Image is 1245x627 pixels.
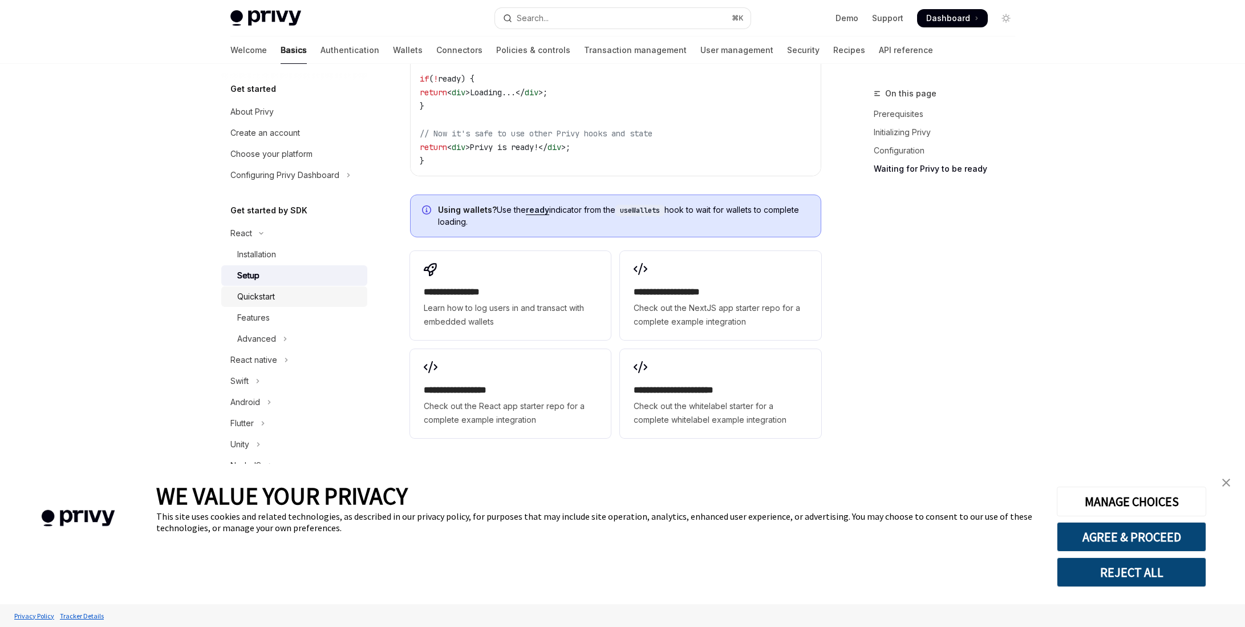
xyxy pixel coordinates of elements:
[465,87,470,98] span: >
[57,606,107,626] a: Tracker Details
[237,290,275,304] div: Quickstart
[561,142,566,152] span: >
[221,123,367,143] a: Create an account
[221,455,367,476] button: Toggle NodeJS section
[452,87,465,98] span: div
[221,392,367,412] button: Toggle Android section
[885,87,936,100] span: On this page
[496,37,570,64] a: Policies & controls
[538,87,543,98] span: >
[833,37,865,64] a: Recipes
[874,141,1024,160] a: Configuration
[221,371,367,391] button: Toggle Swift section
[230,204,307,217] h5: Get started by SDK
[525,87,538,98] span: div
[221,265,367,286] a: Setup
[874,105,1024,123] a: Prerequisites
[11,606,57,626] a: Privacy Policy
[156,511,1040,533] div: This site uses cookies and related technologies, as described in our privacy policy, for purposes...
[634,301,807,329] span: Check out the NextJS app starter repo for a complete example integration
[230,168,339,182] div: Configuring Privy Dashboard
[230,105,274,119] div: About Privy
[424,399,597,427] span: Check out the React app starter repo for a complete example integration
[281,37,307,64] a: Basics
[470,87,516,98] span: Loading...
[237,332,276,346] div: Advanced
[495,8,751,29] button: Open search
[461,74,475,84] span: ) {
[420,142,447,152] span: return
[230,374,249,388] div: Swift
[420,74,429,84] span: if
[221,244,367,265] a: Installation
[237,311,270,325] div: Features
[436,37,482,64] a: Connectors
[221,434,367,455] button: Toggle Unity section
[230,126,300,140] div: Create an account
[700,37,773,64] a: User management
[221,165,367,185] button: Toggle Configuring Privy Dashboard section
[420,128,652,139] span: // Now it's safe to use other Privy hooks and state
[230,438,249,451] div: Unity
[230,147,313,161] div: Choose your platform
[321,37,379,64] a: Authentication
[1222,479,1230,487] img: close banner
[470,142,538,152] span: Privy is ready!
[438,205,497,215] strong: Using wallets?
[874,123,1024,141] a: Initializing Privy
[420,156,424,166] span: }
[1215,471,1238,494] a: close banner
[452,142,465,152] span: div
[221,223,367,244] button: Toggle React section
[17,493,139,543] img: company logo
[516,87,525,98] span: </
[230,459,261,472] div: NodeJS
[221,102,367,122] a: About Privy
[433,74,438,84] span: !
[230,416,254,430] div: Flutter
[1057,557,1206,587] button: REJECT ALL
[410,251,611,340] a: **** **** **** *Learn how to log users in and transact with embedded wallets
[230,226,252,240] div: React
[424,301,597,329] span: Learn how to log users in and transact with embedded wallets
[548,142,561,152] span: div
[879,37,933,64] a: API reference
[221,413,367,434] button: Toggle Flutter section
[230,37,267,64] a: Welcome
[874,160,1024,178] a: Waiting for Privy to be ready
[438,74,461,84] span: ready
[465,142,470,152] span: >
[634,399,807,427] span: Check out the whitelabel starter for a complete whitelabel example integration
[420,87,447,98] span: return
[429,74,433,84] span: (
[221,144,367,164] a: Choose your platform
[447,87,452,98] span: <
[620,349,821,438] a: **** **** **** **** ***Check out the whitelabel starter for a complete whitelabel example integra...
[872,13,903,24] a: Support
[221,350,367,370] button: Toggle React native section
[420,101,424,111] span: }
[517,11,549,25] div: Search...
[221,308,367,328] a: Features
[156,481,408,511] span: WE VALUE YOUR PRIVACY
[543,87,548,98] span: ;
[237,269,259,282] div: Setup
[230,10,301,26] img: light logo
[538,142,548,152] span: </
[566,142,570,152] span: ;
[221,286,367,307] a: Quickstart
[917,9,988,27] a: Dashboard
[732,14,744,23] span: ⌘ K
[926,13,970,24] span: Dashboard
[1057,487,1206,516] button: MANAGE CHOICES
[526,205,549,215] a: ready
[584,37,687,64] a: Transaction management
[997,9,1015,27] button: Toggle dark mode
[237,248,276,261] div: Installation
[393,37,423,64] a: Wallets
[1057,522,1206,552] button: AGREE & PROCEED
[615,205,664,216] code: useWallets
[447,142,452,152] span: <
[836,13,858,24] a: Demo
[410,349,611,438] a: **** **** **** ***Check out the React app starter repo for a complete example integration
